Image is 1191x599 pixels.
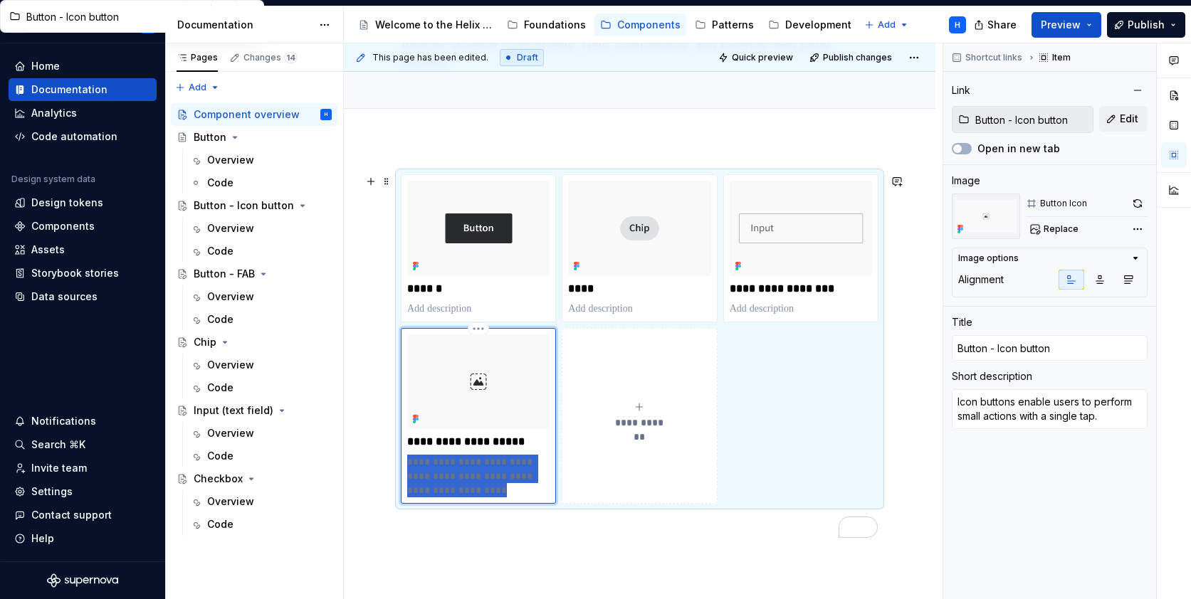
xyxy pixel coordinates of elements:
input: Add title [952,335,1148,361]
div: Overview [207,358,254,372]
div: Checkbox [194,472,243,486]
div: Code [207,517,234,531]
a: Components [9,215,157,238]
button: Add [860,15,913,35]
a: Component overviewH [171,103,337,126]
div: Data sources [31,290,98,304]
button: Publish [1107,12,1185,38]
div: Code [207,176,234,190]
div: Overview [207,290,254,304]
span: Shortcut links [965,52,1022,63]
div: Button Icon [1040,198,1087,209]
div: Title [952,315,972,329]
button: Share [967,12,1026,38]
div: Settings [31,484,73,499]
div: Pages [177,52,218,63]
label: Open in new tab [977,142,1060,156]
div: Button - FAB [194,267,255,281]
div: Home [31,59,60,73]
div: Assets [31,243,65,257]
div: Link [952,83,970,97]
a: Design tokens [9,191,157,214]
a: Welcome to the Helix Design System [352,14,498,36]
button: Replace [1026,219,1085,239]
img: e51a8c32-ddf0-4448-a957-864f5087601a.png [730,181,872,276]
button: Add [171,78,224,97]
div: Welcome to the Helix Design System [375,18,493,32]
button: Image options [958,253,1141,264]
div: Overview [207,153,254,167]
div: Contact support [31,508,112,522]
span: Quick preview [732,52,793,63]
div: Documentation [177,18,312,32]
div: Image [952,174,980,188]
div: Alignment [958,272,1004,287]
div: Button - Icon button [194,198,294,213]
button: Publish changes [805,48,898,68]
span: Add [878,19,896,31]
a: Code [184,513,337,536]
span: Draft [517,52,538,63]
div: Invite team [31,461,87,475]
div: Short description [952,369,1032,383]
a: Button - FAB [171,263,337,285]
a: Data sources [9,285,157,308]
div: Image options [958,253,1019,264]
button: Notifications [9,410,157,433]
button: Contact support [9,504,157,526]
div: Code [207,381,234,395]
div: Foundations [524,18,586,32]
div: Overview [207,221,254,235]
span: Edit [1120,112,1138,126]
a: Code [184,308,337,331]
img: 4ff3e7f2-64ba-4e98-9bbe-3a1eba218172.png [568,181,710,276]
a: Button [171,126,337,149]
span: This page has been edited. [372,52,488,63]
div: Component overview [194,107,300,122]
div: Code [207,244,234,258]
div: Design system data [11,174,95,185]
div: Code [207,449,234,463]
svg: Supernova Logo [47,573,118,588]
img: 358386a8-ea0e-44d4-9b1c-51689d834fb5.png [407,334,550,430]
div: Button [194,130,226,144]
span: Share [987,18,1017,32]
div: Storybook stories [31,266,119,280]
a: Overview [184,354,337,376]
span: Publish [1128,18,1165,32]
a: Overview [184,217,337,240]
div: Page tree [171,103,337,536]
span: Replace [1044,223,1079,235]
a: Checkbox [171,467,337,490]
a: Foundations [501,14,592,36]
span: Add [189,82,206,93]
div: Documentation [31,83,107,97]
span: Publish changes [823,52,892,63]
div: Input (text field) [194,403,273,418]
div: Patterns [712,18,754,32]
a: Storybook stories [9,262,157,285]
button: Preview [1032,12,1101,38]
div: Code automation [31,129,117,144]
img: 358386a8-ea0e-44d4-9b1c-51689d834fb5.png [952,194,1020,239]
a: Development [762,14,857,36]
a: Invite team [9,457,157,479]
div: Chip [194,335,216,349]
div: Notifications [31,414,96,428]
div: Analytics [31,106,77,120]
a: Analytics [9,102,157,124]
a: Patterns [689,14,760,36]
div: Code [207,312,234,327]
a: Code [184,240,337,263]
a: Overview [184,422,337,445]
div: Search ⌘K [31,438,85,452]
span: 14 [284,52,298,63]
button: Shortcut links [948,48,1029,68]
textarea: Icon buttons enable users to perform small actions with a single tap. [952,389,1148,429]
span: Preview [1041,18,1081,32]
a: Code [184,376,337,399]
a: Overview [184,149,337,171]
div: Components [617,18,681,32]
div: Development [785,18,851,32]
div: Design tokens [31,196,103,210]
